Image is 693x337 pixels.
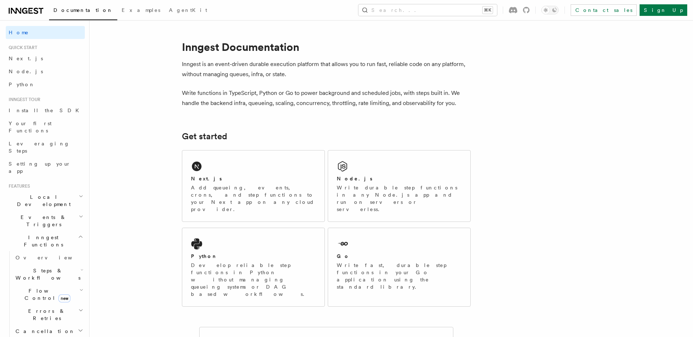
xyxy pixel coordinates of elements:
[6,52,85,65] a: Next.js
[483,6,493,14] kbd: ⌘K
[6,26,85,39] a: Home
[9,69,43,74] span: Node.js
[58,294,70,302] span: new
[6,231,85,251] button: Inngest Functions
[337,253,350,260] h2: Go
[6,137,85,157] a: Leveraging Steps
[13,267,80,281] span: Steps & Workflows
[6,191,85,211] button: Local Development
[6,157,85,178] a: Setting up your app
[13,307,78,322] span: Errors & Retries
[191,175,222,182] h2: Next.js
[6,234,78,248] span: Inngest Functions
[571,4,637,16] a: Contact sales
[9,108,83,113] span: Install the SDK
[16,255,90,261] span: Overview
[9,161,71,174] span: Setting up your app
[53,7,113,13] span: Documentation
[6,214,79,228] span: Events & Triggers
[358,4,497,16] button: Search...⌘K
[13,305,85,325] button: Errors & Retries
[165,2,212,19] a: AgentKit
[182,40,471,53] h1: Inngest Documentation
[337,184,462,213] p: Write durable step functions in any Node.js app and run on servers or serverless.
[6,211,85,231] button: Events & Triggers
[328,150,471,222] a: Node.jsWrite durable step functions in any Node.js app and run on servers or serverless.
[117,2,165,19] a: Examples
[191,184,316,213] p: Add queueing, events, crons, and step functions to your Next app on any cloud provider.
[182,228,325,307] a: PythonDevelop reliable step functions in Python without managing queueing systems or DAG based wo...
[182,150,325,222] a: Next.jsAdd queueing, events, crons, and step functions to your Next app on any cloud provider.
[6,104,85,117] a: Install the SDK
[640,4,687,16] a: Sign Up
[169,7,207,13] span: AgentKit
[6,65,85,78] a: Node.js
[13,284,85,305] button: Flow Controlnew
[191,253,218,260] h2: Python
[328,228,471,307] a: GoWrite fast, durable step functions in your Go application using the standard library.
[337,262,462,290] p: Write fast, durable step functions in your Go application using the standard library.
[13,251,85,264] a: Overview
[337,175,372,182] h2: Node.js
[9,29,29,36] span: Home
[13,328,75,335] span: Cancellation
[191,262,316,298] p: Develop reliable step functions in Python without managing queueing systems or DAG based workflows.
[182,59,471,79] p: Inngest is an event-driven durable execution platform that allows you to run fast, reliable code ...
[6,97,40,102] span: Inngest tour
[541,6,559,14] button: Toggle dark mode
[6,193,79,208] span: Local Development
[182,131,227,141] a: Get started
[9,82,35,87] span: Python
[13,287,79,302] span: Flow Control
[9,121,52,134] span: Your first Functions
[6,183,30,189] span: Features
[6,45,37,51] span: Quick start
[13,264,85,284] button: Steps & Workflows
[182,88,471,108] p: Write functions in TypeScript, Python or Go to power background and scheduled jobs, with steps bu...
[9,141,70,154] span: Leveraging Steps
[49,2,117,20] a: Documentation
[122,7,160,13] span: Examples
[6,117,85,137] a: Your first Functions
[9,56,43,61] span: Next.js
[6,78,85,91] a: Python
